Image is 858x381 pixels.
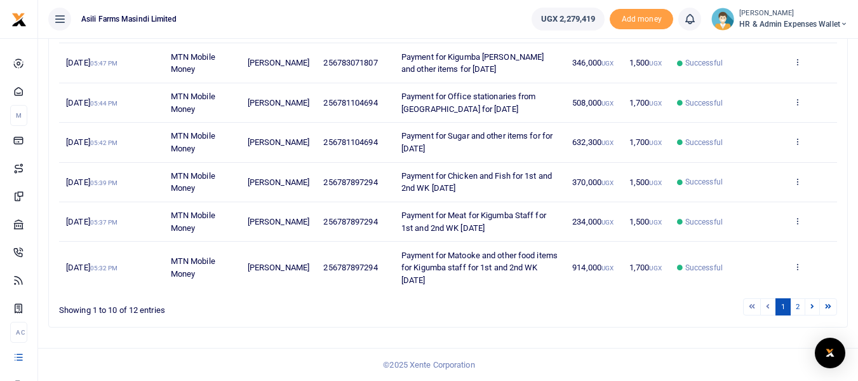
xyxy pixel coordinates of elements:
[401,251,558,285] span: Payment for Matooke and other food items for Kigumba staff for 1st and 2nd WK [DATE]
[649,265,661,272] small: UGX
[601,265,613,272] small: UGX
[572,98,613,107] span: 508,000
[629,217,662,226] span: 1,500
[601,139,613,146] small: UGX
[76,13,182,25] span: Asili Farms Masindi Limited
[90,100,118,107] small: 05:44 PM
[171,52,215,74] span: MTN Mobile Money
[649,219,661,226] small: UGX
[66,137,117,147] span: [DATE]
[601,179,613,186] small: UGX
[685,176,723,188] span: Successful
[601,100,613,107] small: UGX
[610,13,673,23] a: Add money
[685,97,723,109] span: Successful
[171,92,215,114] span: MTN Mobile Money
[11,12,27,27] img: logo-small
[66,263,117,272] span: [DATE]
[66,177,117,187] span: [DATE]
[572,177,613,187] span: 370,000
[629,58,662,67] span: 1,500
[711,8,848,31] a: profile-user [PERSON_NAME] HR & Admin Expenses Wallet
[171,211,215,233] span: MTN Mobile Money
[572,58,613,67] span: 346,000
[10,105,27,126] li: M
[10,322,27,343] li: Ac
[815,338,845,368] div: Open Intercom Messenger
[11,14,27,24] a: logo-small logo-large logo-large
[739,18,848,30] span: HR & Admin Expenses Wallet
[248,137,309,147] span: [PERSON_NAME]
[601,60,613,67] small: UGX
[649,60,661,67] small: UGX
[323,98,377,107] span: 256781104694
[248,177,309,187] span: [PERSON_NAME]
[526,8,610,31] li: Wallet ballance
[90,265,118,272] small: 05:32 PM
[610,9,673,30] li: Toup your wallet
[248,217,309,226] span: [PERSON_NAME]
[171,131,215,153] span: MTN Mobile Money
[629,98,662,107] span: 1,700
[401,171,552,193] span: Payment for Chicken and Fish for 1st and 2nd WK [DATE]
[629,137,662,147] span: 1,700
[401,131,553,153] span: Payment for Sugar and other items for for [DATE]
[323,137,377,147] span: 256781104694
[401,92,536,114] span: Payment for Office stationaries from [GEOGRAPHIC_DATA] for [DATE]
[171,256,215,279] span: MTN Mobile Money
[90,139,118,146] small: 05:42 PM
[649,179,661,186] small: UGX
[248,58,309,67] span: [PERSON_NAME]
[541,13,595,25] span: UGX 2,279,419
[90,60,118,67] small: 05:47 PM
[649,139,661,146] small: UGX
[572,217,613,226] span: 234,000
[323,263,377,272] span: 256787897294
[59,297,378,317] div: Showing 1 to 10 of 12 entries
[532,8,605,31] a: UGX 2,279,419
[248,263,309,272] span: [PERSON_NAME]
[649,100,661,107] small: UGX
[629,263,662,272] span: 1,700
[248,98,309,107] span: [PERSON_NAME]
[171,171,215,193] span: MTN Mobile Money
[711,8,734,31] img: profile-user
[685,57,723,69] span: Successful
[66,217,117,226] span: [DATE]
[323,177,377,187] span: 256787897294
[572,137,613,147] span: 632,300
[601,219,613,226] small: UGX
[323,217,377,226] span: 256787897294
[90,219,118,226] small: 05:37 PM
[685,216,723,228] span: Successful
[790,298,805,315] a: 2
[739,8,848,19] small: [PERSON_NAME]
[401,211,546,233] span: Payment for Meat for Kigumba Staff for 1st and 2nd WK [DATE]
[629,177,662,187] span: 1,500
[610,9,673,30] span: Add money
[401,52,544,74] span: Payment for Kigumba [PERSON_NAME] and other items for [DATE]
[90,179,118,186] small: 05:39 PM
[685,137,723,148] span: Successful
[66,58,117,67] span: [DATE]
[775,298,791,315] a: 1
[685,262,723,274] span: Successful
[323,58,377,67] span: 256783071807
[66,98,117,107] span: [DATE]
[572,263,613,272] span: 914,000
